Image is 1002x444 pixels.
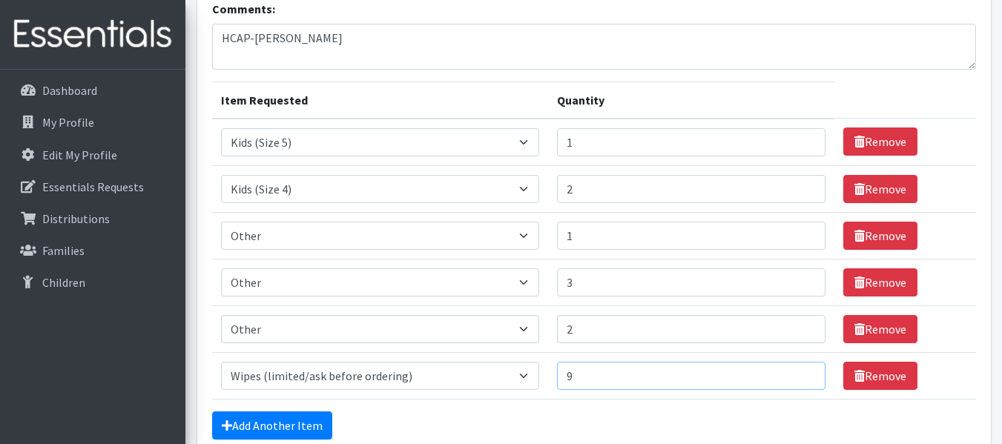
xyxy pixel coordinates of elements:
a: Remove [843,362,917,390]
a: Remove [843,315,917,343]
p: Children [42,275,85,290]
a: Edit My Profile [6,140,179,170]
a: Remove [843,268,917,296]
p: Essentials Requests [42,179,144,194]
a: Add Another Item [212,411,332,440]
a: Essentials Requests [6,172,179,202]
a: Children [6,268,179,297]
a: My Profile [6,107,179,137]
a: Remove [843,222,917,250]
p: Dashboard [42,83,97,98]
p: Edit My Profile [42,148,117,162]
th: Quantity [548,82,834,119]
a: Distributions [6,204,179,233]
p: Families [42,243,85,258]
a: Families [6,236,179,265]
a: Dashboard [6,76,179,105]
img: HumanEssentials [6,10,179,59]
th: Item Requested [212,82,549,119]
p: My Profile [42,115,94,130]
a: Remove [843,175,917,203]
a: Remove [843,127,917,156]
p: Distributions [42,211,110,226]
